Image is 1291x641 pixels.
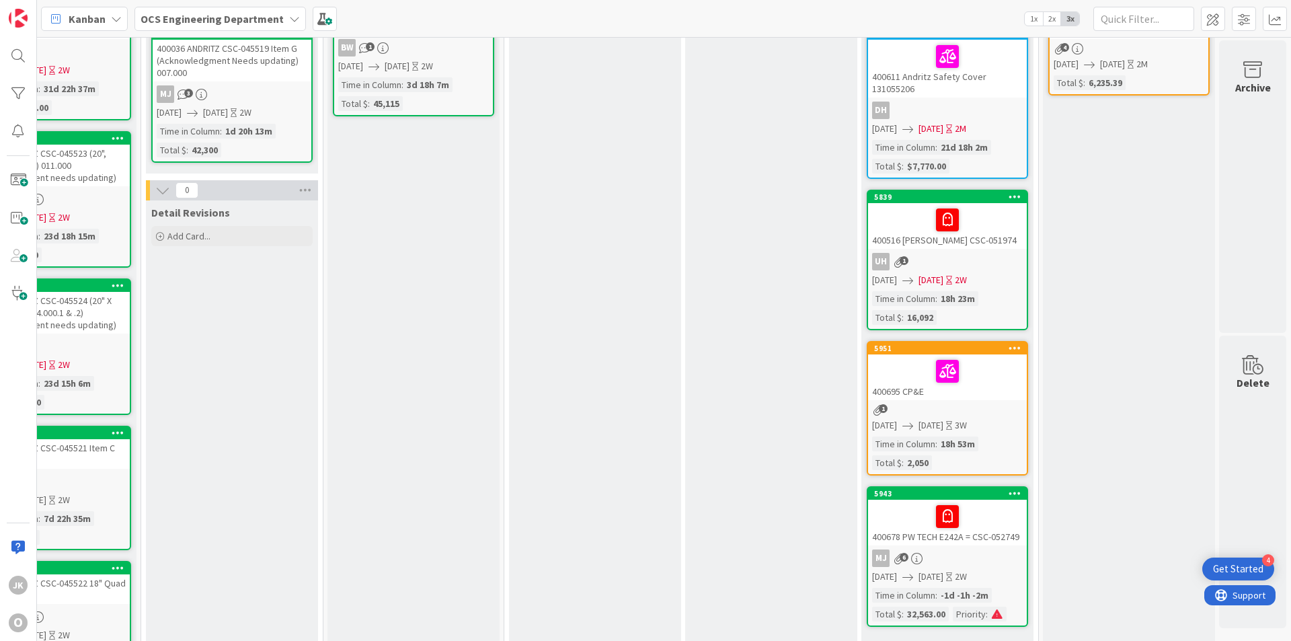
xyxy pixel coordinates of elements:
[1100,57,1125,71] span: [DATE]
[334,39,493,56] div: BW
[1085,75,1126,90] div: 6,235.39
[153,85,311,103] div: MJ
[874,192,1027,202] div: 5839
[868,253,1027,270] div: uh
[872,570,897,584] span: [DATE]
[872,253,890,270] div: uh
[220,124,222,139] span: :
[366,42,375,51] span: 1
[1083,75,1085,90] span: :
[918,122,943,136] span: [DATE]
[153,40,311,81] div: 400036 ANDRITZ CSC-045519 Item G (Acknowledgment Needs updating) 007.000
[955,273,967,287] div: 2W
[872,310,902,325] div: Total $
[141,12,284,26] b: OCS Engineering Department
[1093,7,1194,31] input: Quick Filter...
[153,28,311,81] div: 5490400036 ANDRITZ CSC-045519 Item G (Acknowledgment Needs updating) 007.000
[868,342,1027,400] div: 5951400695 CP&E
[58,493,70,507] div: 2W
[935,140,937,155] span: :
[9,9,28,28] img: Visit kanbanzone.com
[935,588,937,603] span: :
[953,607,986,621] div: Priority
[1237,375,1269,391] div: Delete
[69,11,106,27] span: Kanban
[872,140,935,155] div: Time in Column
[937,588,992,603] div: -1d -1h -2m
[900,256,908,265] span: 1
[902,607,904,621] span: :
[38,81,40,96] span: :
[370,96,403,111] div: 45,115
[872,102,890,119] div: DH
[874,344,1027,353] div: 5951
[868,488,1027,545] div: 5943400678 PW TECH E242A = CSC-052749
[1136,57,1148,71] div: 2M
[955,570,967,584] div: 2W
[385,59,409,73] span: [DATE]
[1060,43,1069,52] span: 4
[421,59,433,73] div: 2W
[872,418,897,432] span: [DATE]
[40,376,94,391] div: 23d 15h 6m
[872,550,890,567] div: MJ
[868,354,1027,400] div: 400695 CP&E
[918,418,943,432] span: [DATE]
[874,489,1027,498] div: 5943
[184,89,193,98] span: 3
[872,291,935,306] div: Time in Column
[239,106,251,120] div: 2W
[1202,558,1274,580] div: Open Get Started checklist, remaining modules: 4
[58,63,70,77] div: 2W
[58,358,70,372] div: 2W
[904,310,937,325] div: 16,092
[937,291,978,306] div: 18h 23m
[368,96,370,111] span: :
[918,570,943,584] span: [DATE]
[868,550,1027,567] div: MJ
[186,143,188,157] span: :
[879,404,888,413] span: 1
[902,159,904,174] span: :
[9,576,28,595] div: JK
[902,310,904,325] span: :
[904,607,949,621] div: 32,563.00
[338,96,368,111] div: Total $
[868,342,1027,354] div: 5951
[904,455,932,470] div: 2,050
[40,511,94,526] div: 7d 22h 35m
[38,511,40,526] span: :
[403,77,453,92] div: 3d 18h 7m
[338,77,401,92] div: Time in Column
[1025,12,1043,26] span: 1x
[1054,57,1079,71] span: [DATE]
[872,273,897,287] span: [DATE]
[902,455,904,470] span: :
[868,191,1027,249] div: 5839400516 [PERSON_NAME] CSC-051974
[188,143,221,157] div: 42,300
[1213,562,1263,576] div: Get Started
[175,182,198,198] span: 0
[872,159,902,174] div: Total $
[28,2,61,18] span: Support
[868,40,1027,98] div: 400611 Andritz Safety Cover 131055206
[935,291,937,306] span: :
[872,122,897,136] span: [DATE]
[900,553,908,562] span: 6
[872,588,935,603] div: Time in Column
[955,418,967,432] div: 3W
[222,124,276,139] div: 1d 20h 13m
[868,191,1027,203] div: 5839
[935,437,937,451] span: :
[1061,12,1079,26] span: 3x
[1235,79,1271,96] div: Archive
[955,122,966,136] div: 2M
[38,229,40,243] span: :
[1054,75,1083,90] div: Total $
[868,500,1027,545] div: 400678 PW TECH E242A = CSC-052749
[58,211,70,225] div: 2W
[868,488,1027,500] div: 5943
[904,159,949,174] div: $7,770.00
[1043,12,1061,26] span: 2x
[872,455,902,470] div: Total $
